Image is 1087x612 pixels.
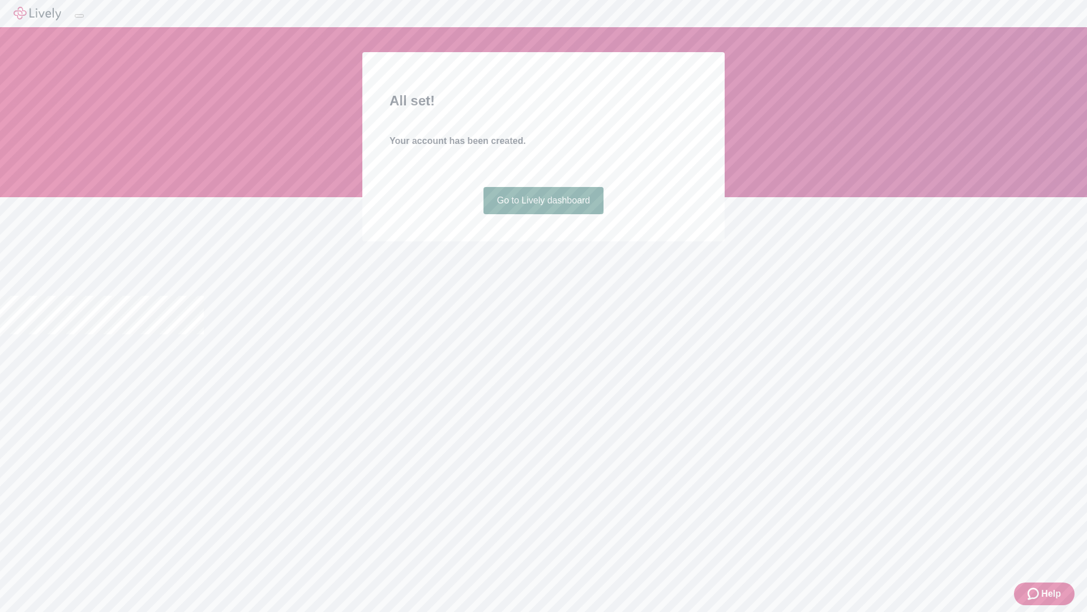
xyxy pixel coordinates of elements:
[390,91,697,111] h2: All set!
[1028,587,1041,601] svg: Zendesk support icon
[75,14,84,18] button: Log out
[1041,587,1061,601] span: Help
[483,187,604,214] a: Go to Lively dashboard
[390,134,697,148] h4: Your account has been created.
[1014,583,1075,605] button: Zendesk support iconHelp
[14,7,61,20] img: Lively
